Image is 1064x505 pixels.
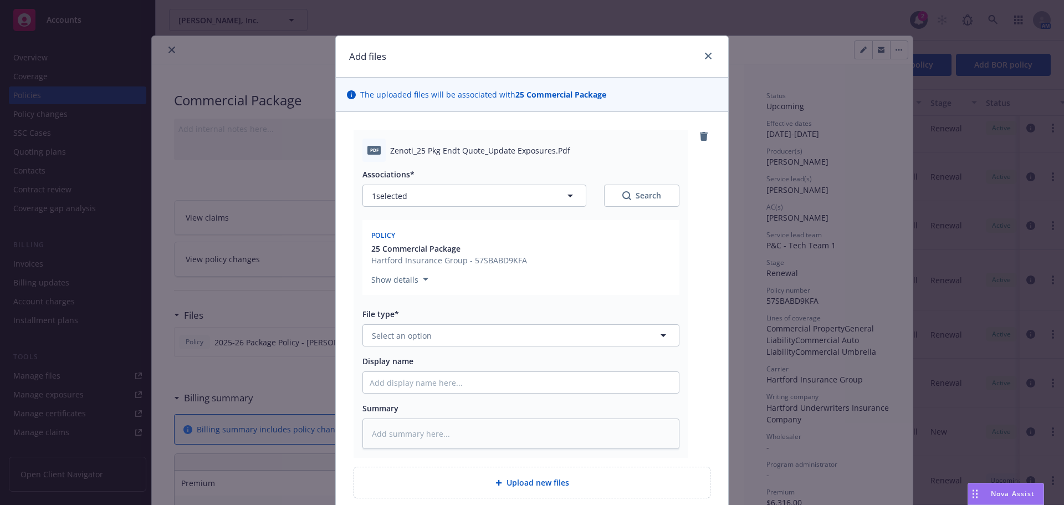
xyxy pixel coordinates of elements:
span: Nova Assist [991,489,1035,498]
button: Nova Assist [968,483,1044,505]
span: Select an option [372,330,432,341]
span: Display name [362,356,413,366]
button: Select an option [362,324,679,346]
div: Drag to move [968,483,982,504]
input: Add display name here... [363,372,679,393]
